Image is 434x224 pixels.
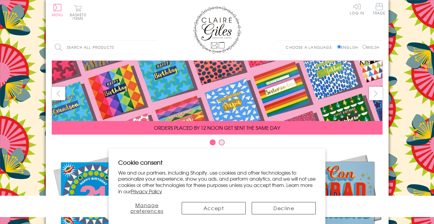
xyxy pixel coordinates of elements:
[70,5,86,20] button: Basket0 items
[52,41,157,54] input: Search all products
[362,45,380,50] label: Welsh
[52,87,65,100] button: prev
[72,12,86,21] span: 0 items
[193,6,241,54] img: Claire Giles Greetings Cards
[337,45,341,49] input: English
[154,124,280,131] span: ORDERS PLACED BY 12 NOON GET SENT THE SAME DAY
[118,202,176,214] button: Manage preferences
[118,170,316,194] p: We and our partners, including Shopify, use cookies and other technologies to personalize your ex...
[337,45,361,50] label: English
[182,202,246,214] button: Accept
[252,202,316,214] button: Decline
[210,139,216,145] button: Carousel Page 1 (Current Slide)
[52,139,383,148] div: Carousel Pagination
[219,139,225,145] button: Carousel Page 2
[118,158,316,166] h2: Cookie consent
[286,45,336,50] p: Choose a language:
[373,3,386,15] span: Trade
[362,45,366,49] input: Welsh
[131,188,162,195] a: Privacy Policy
[350,3,364,15] a: Log In
[52,12,63,17] span: Menu
[373,3,386,16] a: Trade
[369,87,383,100] button: next
[151,41,157,54] input: Search
[131,201,164,214] span: Manage preferences
[52,4,63,17] button: Menu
